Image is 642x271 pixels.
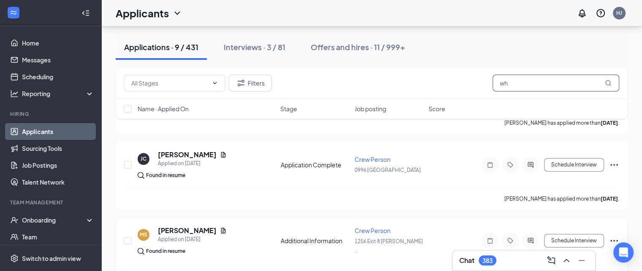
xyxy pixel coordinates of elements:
p: [PERSON_NAME] has applied more than . [504,195,619,202]
svg: Tag [505,237,515,244]
div: Application Complete [281,161,349,169]
button: Schedule Interview [544,158,604,172]
div: Additional Information [281,236,349,245]
div: Found in resume [146,247,185,255]
svg: Document [220,151,227,158]
div: Onboarding [22,216,87,224]
a: Team [22,228,94,245]
button: ChevronUp [560,254,573,267]
svg: Analysis [10,89,19,98]
div: Team Management [10,199,92,206]
span: Crew Person [355,156,390,163]
img: search.bf7aa3482b7795d4f01b.svg [138,172,144,179]
div: MS [140,231,147,238]
svg: Tag [505,161,515,168]
div: Applied on [DATE] [158,235,227,244]
svg: Collapse [81,9,90,17]
svg: Settings [10,254,19,263]
a: Applicants [22,123,94,140]
img: search.bf7aa3482b7795d4f01b.svg [138,248,144,255]
a: Sourcing Tools [22,140,94,157]
button: ComposeMessage [544,254,558,267]
svg: ActiveChat [526,237,536,244]
span: Crew Person [355,227,390,234]
input: Search in applications [493,75,619,91]
svg: QuestionInfo [596,8,606,18]
span: 0996 [GEOGRAPHIC_DATA] [355,167,421,173]
div: Interviews · 3 / 81 [224,42,285,52]
a: Job Postings [22,157,94,174]
svg: Ellipses [609,160,619,170]
div: Hiring [10,110,92,118]
svg: WorkstreamLogo [9,8,18,17]
h5: [PERSON_NAME] [158,226,217,235]
svg: UserCheck [10,216,19,224]
svg: ChevronDown [211,80,218,86]
div: Offers and hires · 11 / 999+ [311,42,405,52]
svg: ComposeMessage [546,255,556,266]
svg: MagnifyingGlass [605,80,612,86]
svg: Notifications [577,8,587,18]
div: Reporting [22,89,95,98]
svg: Filter [236,78,246,88]
div: Applied on [DATE] [158,159,227,168]
svg: ChevronDown [172,8,182,18]
div: Found in resume [146,171,185,180]
span: Job posting [355,105,386,113]
button: Minimize [575,254,588,267]
div: JC [141,155,146,162]
a: Messages [22,51,94,68]
svg: Note [485,237,495,244]
div: 383 [482,257,493,264]
svg: Document [220,227,227,234]
svg: Note [485,161,495,168]
div: Switch to admin view [22,254,81,263]
h5: [PERSON_NAME] [158,150,217,159]
b: [DATE] [601,196,618,202]
span: Stage [280,105,297,113]
input: All Stages [131,78,208,88]
svg: ActiveChat [526,161,536,168]
button: Schedule Interview [544,234,604,247]
h1: Applicants [116,6,169,20]
a: Scheduling [22,68,94,85]
div: HJ [616,9,622,16]
span: 1256 Exit 8 [PERSON_NAME] ... [355,238,423,254]
div: Open Intercom Messenger [613,242,634,263]
button: Filter Filters [229,75,272,91]
svg: Ellipses [609,236,619,246]
a: Talent Network [22,174,94,191]
svg: ChevronUp [561,255,572,266]
span: Name · Applied On [138,105,189,113]
h3: Chat [459,256,474,265]
span: Score [428,105,445,113]
a: Home [22,35,94,51]
svg: Minimize [577,255,587,266]
div: Applications · 9 / 431 [124,42,198,52]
